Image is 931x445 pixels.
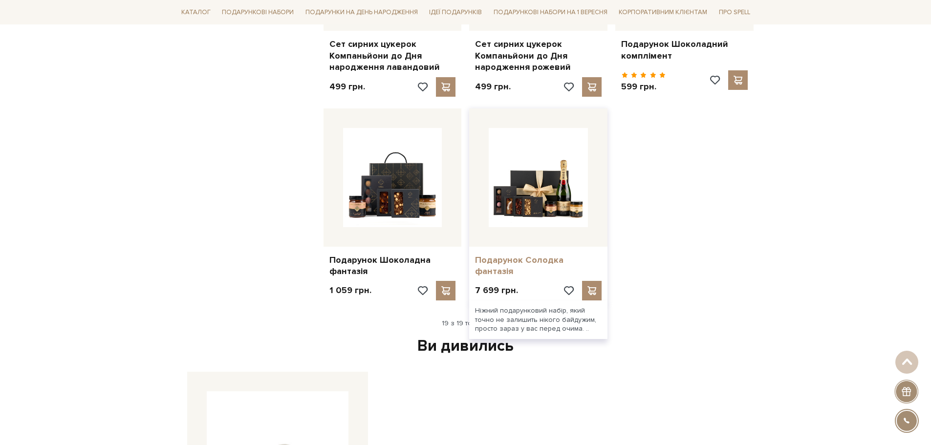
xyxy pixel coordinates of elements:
a: Сет сирних цукерок Компаньйони до Дня народження рожевий [475,39,602,73]
a: Подарунок Солодка фантазія [475,254,602,277]
a: Ідеї подарунків [425,5,486,20]
p: 499 грн. [329,81,365,92]
p: 7 699 грн. [475,285,518,296]
a: Подарунки на День народження [302,5,422,20]
a: Подарунок Шоколадний комплімент [621,39,748,62]
div: Ви дивились [183,336,748,357]
div: Ніжний подарунковий набір, який точно не залишить нікого байдужим, просто зараз у вас перед очима... [469,300,607,339]
a: Подарункові набори [218,5,298,20]
div: 19 з 19 товарів [173,319,758,328]
a: Про Spell [715,5,754,20]
a: Сет сирних цукерок Компаньйони до Дня народження лавандовий [329,39,456,73]
a: Каталог [177,5,215,20]
a: Корпоративним клієнтам [615,4,711,21]
p: 599 грн. [621,81,666,92]
p: 499 грн. [475,81,511,92]
a: Подарункові набори на 1 Вересня [490,4,611,21]
p: 1 059 грн. [329,285,371,296]
a: Подарунок Шоколадна фантазія [329,254,456,277]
